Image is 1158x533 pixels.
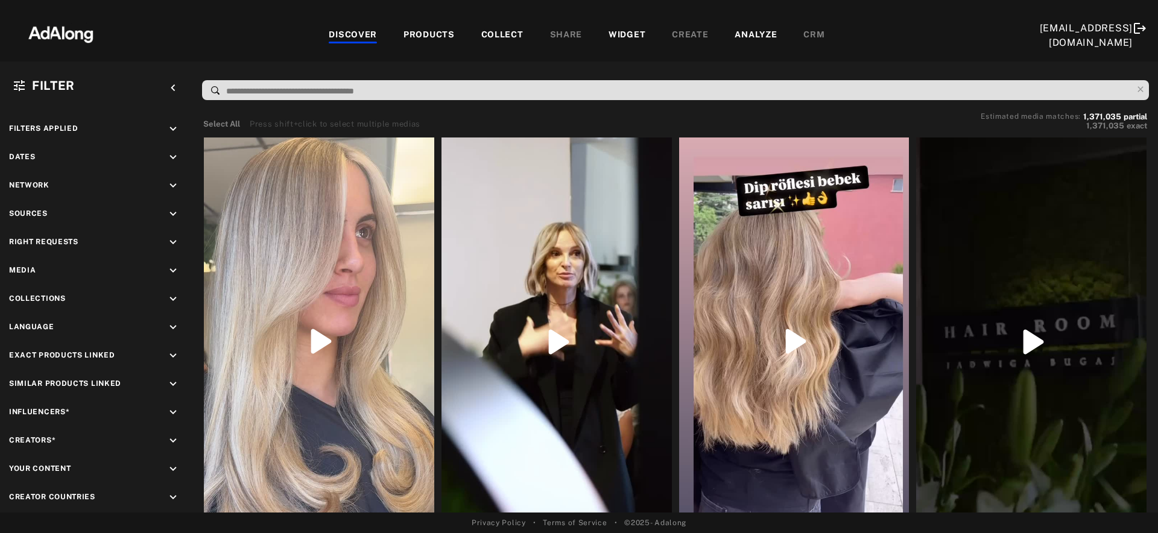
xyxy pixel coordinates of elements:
a: Terms of Service [543,517,607,528]
button: 1,371,035partial [1083,114,1147,120]
i: keyboard_arrow_down [166,151,180,164]
span: Exact Products Linked [9,351,115,359]
span: Dates [9,153,36,161]
span: • [533,517,536,528]
div: DISCOVER [329,28,377,43]
i: keyboard_arrow_down [166,377,180,391]
div: CRM [803,28,824,43]
span: © 2025 - Adalong [624,517,686,528]
i: keyboard_arrow_down [166,179,180,192]
span: Sources [9,209,48,218]
span: 1,371,035 [1083,112,1121,121]
i: keyboard_arrow_down [166,122,180,136]
span: Network [9,181,49,189]
div: WIDGET [609,28,645,43]
div: CREATE [672,28,708,43]
span: Right Requests [9,238,78,246]
span: Creator Countries [9,493,95,501]
span: Language [9,323,54,331]
i: keyboard_arrow_down [166,406,180,419]
span: Similar Products Linked [9,379,121,388]
div: PRODUCTS [403,28,455,43]
i: keyboard_arrow_left [166,81,180,95]
button: Select All [203,118,240,130]
div: [EMAIL_ADDRESS][DOMAIN_NAME] [1040,21,1133,50]
a: Privacy Policy [472,517,526,528]
span: Your Content [9,464,71,473]
i: keyboard_arrow_down [166,236,180,249]
div: Press shift+click to select multiple medias [250,118,420,130]
div: SHARE [550,28,583,43]
div: ANALYZE [735,28,777,43]
span: Filters applied [9,124,78,133]
iframe: Chat Widget [1098,475,1158,533]
i: keyboard_arrow_down [166,292,180,306]
i: keyboard_arrow_down [166,434,180,447]
div: COLLECT [481,28,524,43]
i: keyboard_arrow_down [166,207,180,221]
span: Estimated media matches: [981,112,1081,121]
button: 1,371,035exact [981,120,1147,132]
i: keyboard_arrow_down [166,462,180,476]
i: keyboard_arrow_down [166,491,180,504]
span: Media [9,266,36,274]
span: Collections [9,294,66,303]
i: keyboard_arrow_down [166,349,180,362]
span: Creators* [9,436,55,444]
i: keyboard_arrow_down [166,321,180,334]
span: Influencers* [9,408,69,416]
span: • [615,517,618,528]
img: 63233d7d88ed69de3c212112c67096b6.png [8,15,114,51]
span: Filter [32,78,75,93]
span: 1,371,035 [1086,121,1124,130]
i: keyboard_arrow_down [166,264,180,277]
